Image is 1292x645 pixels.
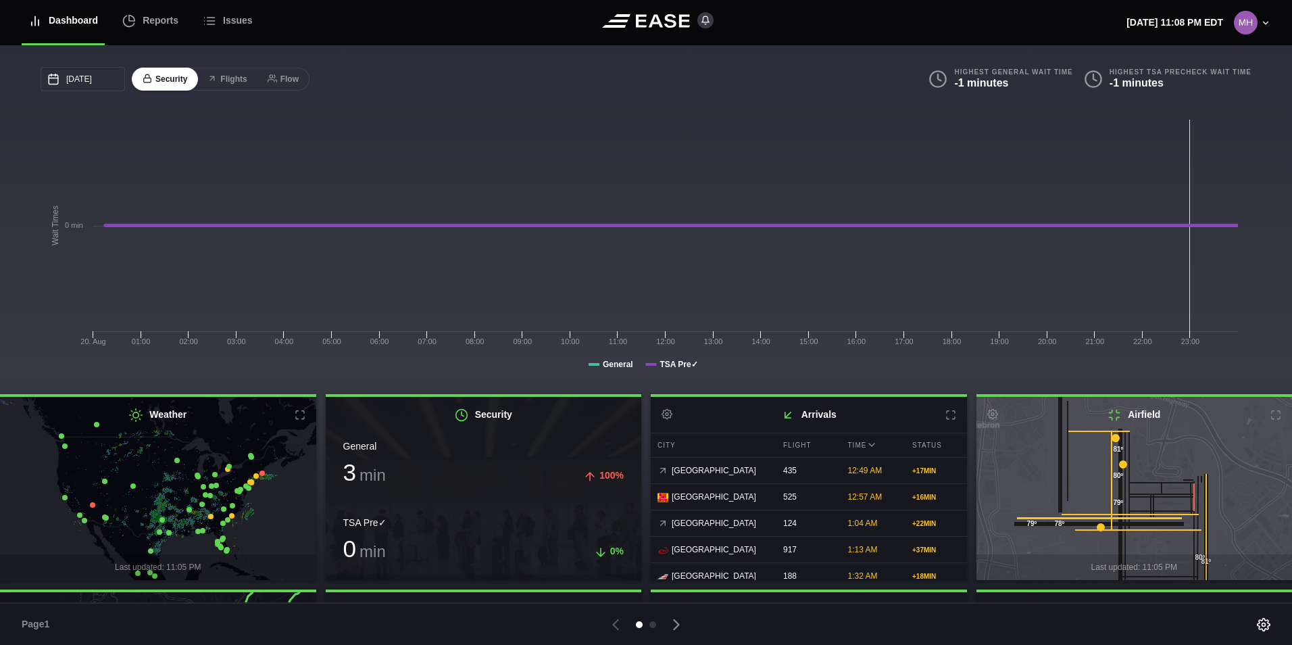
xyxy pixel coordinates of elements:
div: 124 [776,510,838,536]
div: + 18 MIN [912,571,960,581]
input: mm/dd/yyyy [41,67,125,91]
div: Status [905,433,967,457]
h2: Security [326,397,642,433]
text: 07:00 [418,337,437,345]
img: 8d1564f89ae08c1c7851ff747965b28a [1234,11,1258,34]
h2: Departures [651,592,967,628]
text: 23:00 [1181,337,1200,345]
text: 03:00 [227,337,246,345]
span: [GEOGRAPHIC_DATA] [672,544,756,556]
h3: 3 [343,460,386,484]
span: [GEOGRAPHIC_DATA] [672,517,756,529]
text: 10:00 [561,337,580,345]
span: Page 1 [22,617,55,631]
text: 19:00 [990,337,1009,345]
text: 16:00 [847,337,866,345]
span: [GEOGRAPHIC_DATA] [672,464,756,477]
text: 13:00 [704,337,723,345]
text: 12:00 [656,337,675,345]
text: 18:00 [943,337,962,345]
div: 917 [776,537,838,563]
div: Last updated: 11:05 PM [326,574,642,600]
div: City [651,433,773,457]
text: 20:00 [1038,337,1057,345]
div: TSA Pre✓ [343,516,624,530]
div: Time [841,433,903,457]
b: -1 minutes [954,77,1008,89]
span: 12:57 AM [848,492,883,502]
span: 1:04 AM [848,519,878,528]
b: Highest TSA PreCheck Wait Time [1110,68,1251,76]
h2: Arrivals [651,397,967,433]
span: 100% [599,470,624,481]
text: 15:00 [799,337,818,345]
h3: 0 [343,537,386,560]
h2: Parking [326,592,642,628]
tspan: 0 min [65,221,83,229]
span: 1:13 AM [848,545,878,554]
span: 1:32 AM [848,571,878,581]
tspan: 20. Aug [80,337,105,345]
text: 01:00 [132,337,151,345]
text: 22:00 [1133,337,1152,345]
span: [GEOGRAPHIC_DATA] [672,491,756,503]
tspan: TSA Pre✓ [660,360,697,369]
text: 02:00 [179,337,198,345]
b: Highest General Wait Time [954,68,1072,76]
text: 14:00 [751,337,770,345]
tspan: Wait Times [51,206,60,245]
div: + 22 MIN [912,519,960,529]
div: General [343,439,624,454]
text: 08:00 [466,337,484,345]
span: min [359,542,386,560]
div: + 16 MIN [912,492,960,502]
button: Flow [257,68,309,91]
text: 05:00 [322,337,341,345]
div: 525 [776,484,838,510]
div: 435 [776,458,838,483]
span: min [359,466,386,484]
p: [DATE] 11:08 PM EDT [1126,16,1223,30]
b: -1 minutes [1110,77,1164,89]
button: Flights [197,68,257,91]
text: 06:00 [370,337,389,345]
button: Security [132,68,198,91]
text: 17:00 [895,337,914,345]
text: 04:00 [275,337,294,345]
span: 12:49 AM [848,466,883,475]
tspan: General [603,360,633,369]
text: 11:00 [609,337,628,345]
div: Flight [776,433,838,457]
span: [GEOGRAPHIC_DATA] [672,570,756,582]
text: 09:00 [513,337,532,345]
span: 0% [610,546,624,556]
div: + 17 MIN [912,466,960,476]
text: 21:00 [1085,337,1104,345]
div: 188 [776,563,838,589]
div: + 37 MIN [912,545,960,555]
